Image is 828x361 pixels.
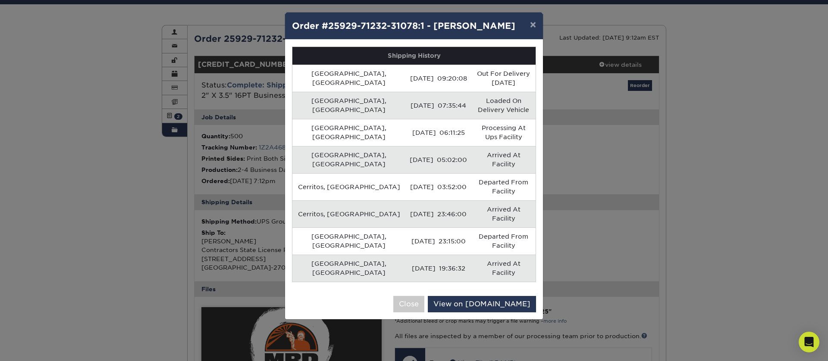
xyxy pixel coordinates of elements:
td: Departed From Facility [471,227,536,255]
a: View on [DOMAIN_NAME] [428,296,536,312]
td: Departed From Facility [471,173,536,200]
td: Arrived At Facility [471,255,536,282]
td: [DATE] 23:46:00 [405,200,471,227]
td: [DATE] 23:15:00 [405,227,471,255]
button: × [523,12,543,37]
td: Loaded On Delivery Vehicle [471,92,536,119]
div: Open Intercom Messenger [799,332,819,352]
td: Cerritos, [GEOGRAPHIC_DATA] [292,173,405,200]
td: [GEOGRAPHIC_DATA], [GEOGRAPHIC_DATA] [292,227,405,255]
button: Close [393,296,424,312]
td: [GEOGRAPHIC_DATA], [GEOGRAPHIC_DATA] [292,92,405,119]
th: Shipping History [292,47,536,65]
td: Out For Delivery [DATE] [471,65,536,92]
td: Arrived At Facility [471,146,536,173]
td: [DATE] 07:35:44 [405,92,471,119]
td: [DATE] 09:20:08 [405,65,471,92]
td: Cerritos, [GEOGRAPHIC_DATA] [292,200,405,227]
td: [DATE] 05:02:00 [405,146,471,173]
h4: Order #25929-71232-31078:1 - [PERSON_NAME] [292,19,536,32]
td: [DATE] 03:52:00 [405,173,471,200]
td: Arrived At Facility [471,200,536,227]
td: [GEOGRAPHIC_DATA], [GEOGRAPHIC_DATA] [292,146,405,173]
td: [DATE] 06:11:25 [405,119,471,146]
td: Processing At Ups Facility [471,119,536,146]
td: [DATE] 19:36:32 [405,255,471,282]
td: [GEOGRAPHIC_DATA], [GEOGRAPHIC_DATA] [292,65,405,92]
td: [GEOGRAPHIC_DATA], [GEOGRAPHIC_DATA] [292,119,405,146]
td: [GEOGRAPHIC_DATA], [GEOGRAPHIC_DATA] [292,255,405,282]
